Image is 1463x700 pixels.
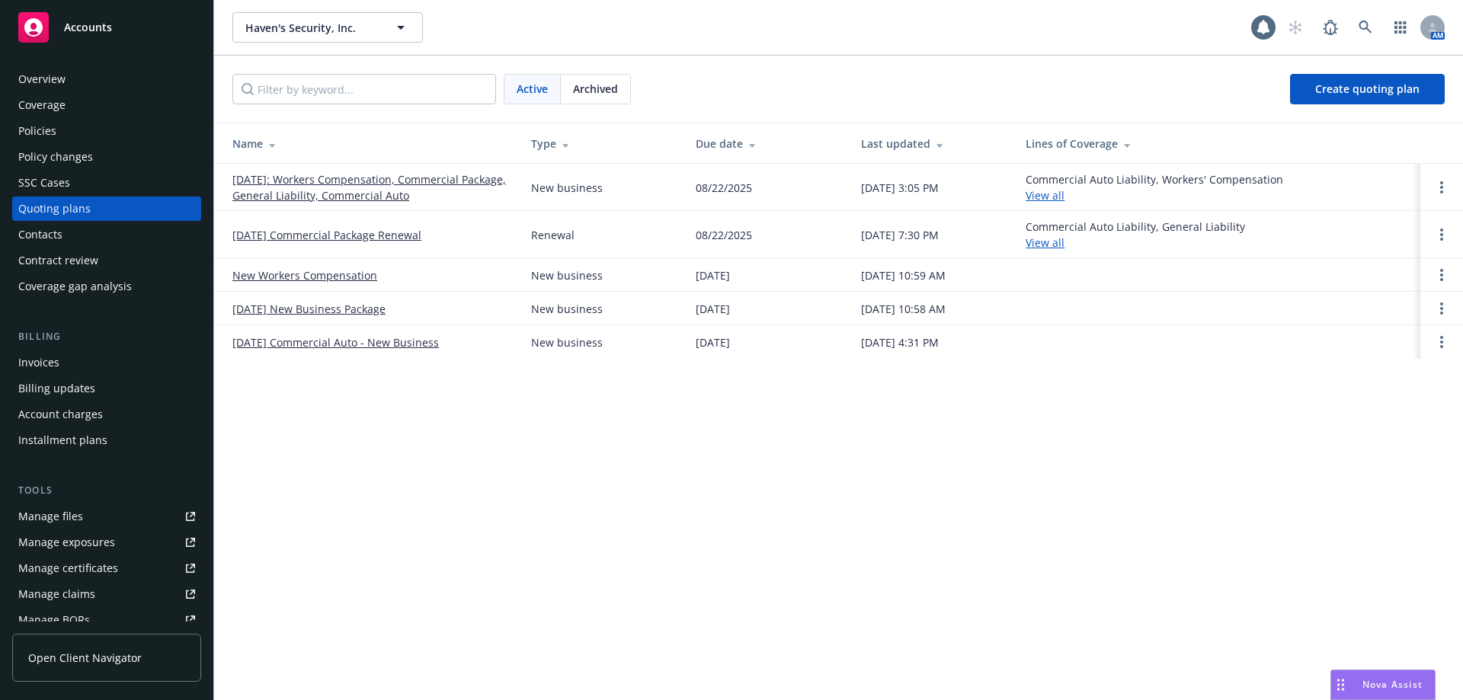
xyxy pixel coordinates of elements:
[18,67,66,91] div: Overview
[12,222,201,247] a: Contacts
[232,267,377,283] a: New Workers Compensation
[12,582,201,606] a: Manage claims
[18,274,132,299] div: Coverage gap analysis
[232,171,507,203] a: [DATE]: Workers Compensation, Commercial Package, General Liability, Commercial Auto
[531,136,671,152] div: Type
[517,81,548,97] span: Active
[64,21,112,34] span: Accounts
[18,145,93,169] div: Policy changes
[1433,299,1451,318] a: Open options
[1026,235,1064,250] a: View all
[18,171,70,195] div: SSC Cases
[232,301,386,317] a: [DATE] New Business Package
[1026,219,1245,251] div: Commercial Auto Liability, General Liability
[12,197,201,221] a: Quoting plans
[531,334,603,350] div: New business
[12,483,201,498] div: Tools
[12,67,201,91] a: Overview
[18,402,103,427] div: Account charges
[18,608,90,632] div: Manage BORs
[861,227,939,243] div: [DATE] 7:30 PM
[1433,266,1451,284] a: Open options
[18,197,91,221] div: Quoting plans
[696,227,752,243] div: 08/22/2025
[531,267,603,283] div: New business
[18,350,59,375] div: Invoices
[12,274,201,299] a: Coverage gap analysis
[1315,12,1346,43] a: Report a Bug
[232,74,496,104] input: Filter by keyword...
[531,180,603,196] div: New business
[1280,12,1311,43] a: Start snowing
[1433,225,1451,244] a: Open options
[531,301,603,317] div: New business
[531,227,575,243] div: Renewal
[1026,188,1064,203] a: View all
[12,171,201,195] a: SSC Cases
[696,301,730,317] div: [DATE]
[1026,171,1283,203] div: Commercial Auto Liability, Workers' Compensation
[12,6,201,49] a: Accounts
[696,267,730,283] div: [DATE]
[12,93,201,117] a: Coverage
[232,334,439,350] a: [DATE] Commercial Auto - New Business
[861,267,946,283] div: [DATE] 10:59 AM
[18,428,107,452] div: Installment plans
[12,248,201,273] a: Contract review
[696,136,836,152] div: Due date
[18,530,115,555] div: Manage exposures
[232,227,421,243] a: [DATE] Commercial Package Renewal
[232,136,507,152] div: Name
[1331,670,1350,699] div: Drag to move
[232,12,423,43] button: Haven's Security, Inc.
[18,376,95,401] div: Billing updates
[1330,670,1436,700] button: Nova Assist
[696,180,752,196] div: 08/22/2025
[12,428,201,452] a: Installment plans
[861,180,939,196] div: [DATE] 3:05 PM
[861,334,939,350] div: [DATE] 4:31 PM
[861,301,946,317] div: [DATE] 10:58 AM
[1315,82,1420,96] span: Create quoting plan
[696,334,730,350] div: [DATE]
[18,248,98,273] div: Contract review
[1385,12,1416,43] a: Switch app
[18,556,118,580] div: Manage certificates
[12,556,201,580] a: Manage certificates
[12,402,201,427] a: Account charges
[28,650,142,666] span: Open Client Navigator
[12,504,201,529] a: Manage files
[1026,136,1408,152] div: Lines of Coverage
[1433,333,1451,351] a: Open options
[12,329,201,344] div: Billing
[18,119,56,143] div: Policies
[12,350,201,375] a: Invoices
[18,93,66,117] div: Coverage
[1362,678,1423,691] span: Nova Assist
[573,81,618,97] span: Archived
[12,530,201,555] a: Manage exposures
[18,222,62,247] div: Contacts
[1350,12,1381,43] a: Search
[12,145,201,169] a: Policy changes
[861,136,1001,152] div: Last updated
[1290,74,1445,104] a: Create quoting plan
[18,504,83,529] div: Manage files
[18,582,95,606] div: Manage claims
[245,20,377,36] span: Haven's Security, Inc.
[12,608,201,632] a: Manage BORs
[12,119,201,143] a: Policies
[1433,178,1451,197] a: Open options
[12,376,201,401] a: Billing updates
